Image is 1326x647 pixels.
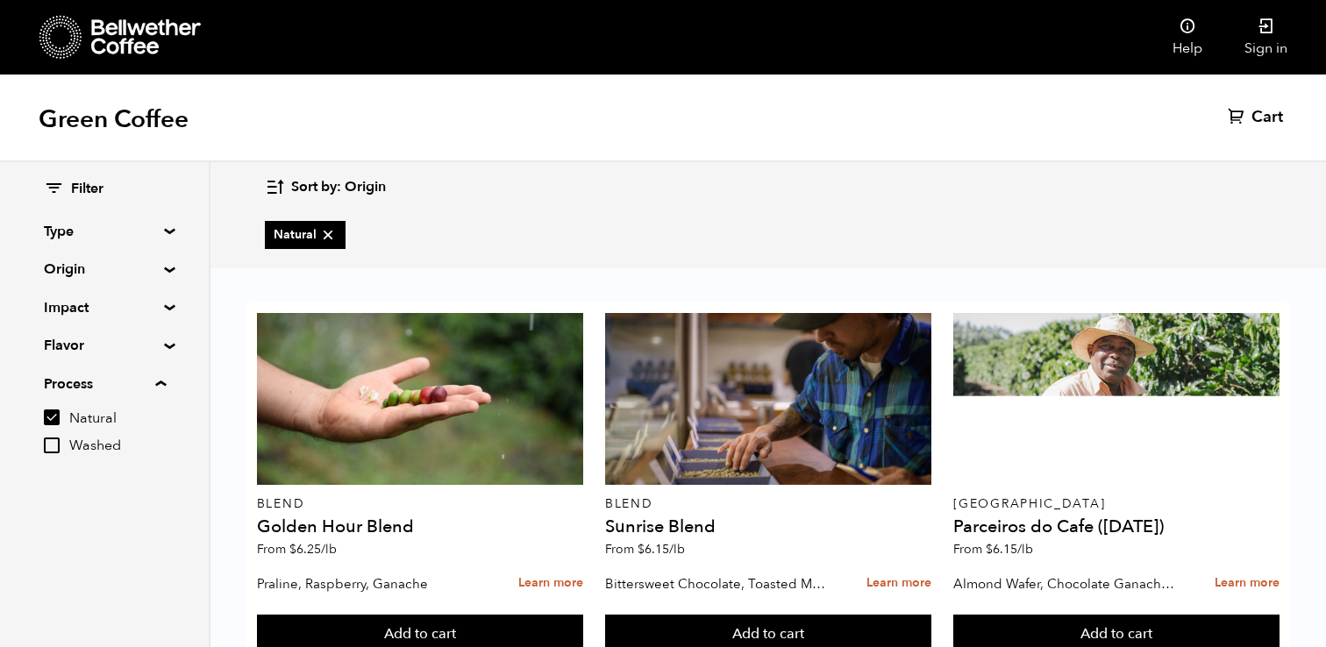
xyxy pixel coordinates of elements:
[638,541,645,558] span: $
[44,335,165,356] summary: Flavor
[69,437,166,456] span: Washed
[605,571,827,597] p: Bittersweet Chocolate, Toasted Marshmallow, Candied Orange, Praline
[1228,107,1287,128] a: Cart
[953,498,1280,510] p: [GEOGRAPHIC_DATA]
[289,541,337,558] bdi: 6.25
[69,409,166,429] span: Natural
[1017,541,1033,558] span: /lb
[321,541,337,558] span: /lb
[39,103,189,135] h1: Green Coffee
[257,571,479,597] p: Praline, Raspberry, Ganache
[518,565,583,602] a: Learn more
[605,498,931,510] p: Blend
[605,518,931,536] h4: Sunrise Blend
[71,180,103,199] span: Filter
[953,571,1175,597] p: Almond Wafer, Chocolate Ganache, Bing Cherry
[638,541,685,558] bdi: 6.15
[953,518,1280,536] h4: Parceiros do Cafe ([DATE])
[44,409,60,425] input: Natural
[257,518,583,536] h4: Golden Hour Blend
[44,259,165,280] summary: Origin
[605,541,685,558] span: From
[669,541,685,558] span: /lb
[866,565,931,602] a: Learn more
[265,167,386,208] button: Sort by: Origin
[986,541,993,558] span: $
[953,541,1033,558] span: From
[274,226,337,244] span: Natural
[257,498,583,510] p: Blend
[289,541,296,558] span: $
[44,373,166,395] summary: Process
[1251,107,1283,128] span: Cart
[986,541,1033,558] bdi: 6.15
[44,437,60,453] input: Washed
[44,297,165,318] summary: Impact
[1215,565,1280,602] a: Learn more
[291,178,386,197] span: Sort by: Origin
[44,221,165,242] summary: Type
[257,541,337,558] span: From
